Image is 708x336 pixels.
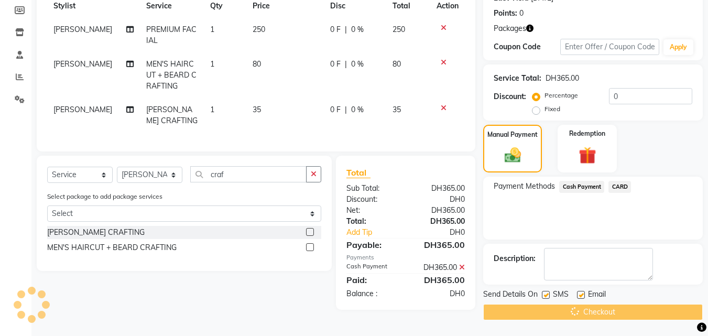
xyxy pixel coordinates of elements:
div: DH365.00 [406,183,473,194]
span: 35 [253,105,261,114]
span: 250 [253,25,265,34]
span: 0 F [330,24,341,35]
span: | [345,104,347,115]
img: _cash.svg [499,146,526,165]
span: Packages [494,23,526,34]
span: SMS [553,289,569,302]
div: Total: [339,216,406,227]
div: Service Total: [494,73,541,84]
span: 0 F [330,59,341,70]
div: DH365.00 [546,73,579,84]
div: Sub Total: [339,183,406,194]
label: Fixed [544,104,560,114]
span: 35 [393,105,401,114]
a: Add Tip [339,227,417,238]
label: Manual Payment [487,130,538,139]
div: DH0 [406,288,473,299]
div: 0 [519,8,524,19]
div: Points: [494,8,517,19]
div: DH365.00 [406,262,473,273]
div: DH365.00 [406,239,473,251]
div: Discount: [339,194,406,205]
span: [PERSON_NAME] CRAFTING [146,105,198,125]
div: Payable: [339,239,406,251]
div: DH0 [417,227,473,238]
span: 0 % [351,59,364,70]
div: MEN'S HAIRCUT + BEARD CRAFTING [47,242,177,253]
span: 1 [210,25,214,34]
span: Total [346,167,371,178]
div: Balance : [339,288,406,299]
div: Paid: [339,274,406,286]
div: Discount: [494,91,526,102]
label: Select package to add package services [47,192,162,201]
div: DH365.00 [406,205,473,216]
span: 0 % [351,104,364,115]
span: PREMIUM FACIAL [146,25,197,45]
span: Email [588,289,606,302]
span: 1 [210,59,214,69]
button: Apply [663,39,693,55]
span: | [345,59,347,70]
span: MEN'S HAIRCUT + BEARD CRAFTING [146,59,197,91]
div: Net: [339,205,406,216]
span: CARD [608,181,631,193]
img: _gift.svg [573,145,602,166]
div: Coupon Code [494,41,560,52]
span: 0 F [330,104,341,115]
label: Percentage [544,91,578,100]
span: 250 [393,25,405,34]
span: [PERSON_NAME] [53,59,112,69]
span: Payment Methods [494,181,555,192]
span: 0 % [351,24,364,35]
label: Redemption [569,129,605,138]
span: Send Details On [483,289,538,302]
span: 80 [253,59,261,69]
div: [PERSON_NAME] CRAFTING [47,227,145,238]
span: 80 [393,59,401,69]
span: 1 [210,105,214,114]
input: Enter Offer / Coupon Code [560,39,659,55]
div: Cash Payment [339,262,406,273]
span: | [345,24,347,35]
span: [PERSON_NAME] [53,25,112,34]
div: Payments [346,253,465,262]
div: DH0 [406,194,473,205]
div: DH365.00 [406,274,473,286]
span: [PERSON_NAME] [53,105,112,114]
input: Search or Scan [190,166,307,182]
div: DH365.00 [406,216,473,227]
span: Cash Payment [559,181,604,193]
div: Description: [494,253,536,264]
